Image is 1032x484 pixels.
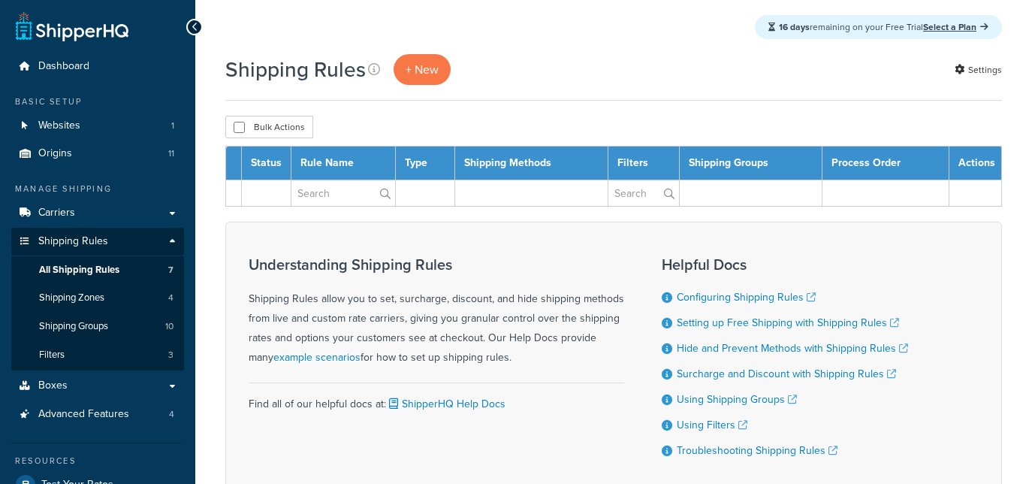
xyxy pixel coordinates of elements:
a: Troubleshooting Shipping Rules [677,443,837,458]
th: Filters [608,147,680,180]
span: 3 [168,349,174,361]
a: Shipping Rules [11,228,184,256]
th: Shipping Groups [680,147,822,180]
span: Advanced Features [38,408,129,421]
strong: 16 days [779,20,810,34]
th: Process Order [822,147,949,180]
a: + New [394,54,451,85]
input: Search [608,180,679,206]
div: Basic Setup [11,95,184,108]
a: Surcharge and Discount with Shipping Rules [677,366,896,382]
span: Filters [39,349,65,361]
th: Rule Name [291,147,396,180]
th: Actions [949,147,1002,180]
a: Origins 11 [11,140,184,168]
span: Websites [38,119,80,132]
li: Websites [11,112,184,140]
a: Setting up Free Shipping with Shipping Rules [677,315,899,331]
a: ShipperHQ Help Docs [386,396,505,412]
a: Advanced Features 4 [11,401,184,428]
a: Websites 1 [11,112,184,140]
li: Filters [11,341,184,369]
span: 1 [171,119,174,132]
li: Shipping Zones [11,284,184,312]
li: Shipping Rules [11,228,184,371]
span: + New [406,61,439,78]
a: example scenarios [273,349,361,365]
span: 11 [168,147,174,160]
a: Select a Plan [923,20,988,34]
span: Origins [38,147,72,160]
th: Type [395,147,455,180]
li: Origins [11,140,184,168]
a: ShipperHQ Home [16,11,128,41]
span: 10 [165,320,174,333]
a: Shipping Zones 4 [11,284,184,312]
span: 7 [168,264,174,277]
input: Search [291,180,395,206]
th: Shipping Methods [455,147,608,180]
a: Boxes [11,372,184,400]
li: Advanced Features [11,401,184,428]
li: Shipping Groups [11,313,184,340]
a: Filters 3 [11,341,184,369]
a: Settings [955,59,1002,80]
h3: Understanding Shipping Rules [249,256,624,273]
span: Dashboard [38,60,89,73]
span: All Shipping Rules [39,264,119,277]
span: Boxes [38,380,68,392]
li: All Shipping Rules [11,256,184,284]
a: Shipping Groups 10 [11,313,184,340]
h1: Shipping Rules [225,55,366,84]
a: Hide and Prevent Methods with Shipping Rules [677,340,908,356]
div: Find all of our helpful docs at: [249,383,624,414]
th: Status [242,147,291,180]
a: Using Filters [677,417,747,433]
span: 4 [168,292,174,304]
button: Bulk Actions [225,116,313,138]
span: Shipping Groups [39,320,108,333]
span: Shipping Zones [39,292,104,304]
a: Using Shipping Groups [677,392,797,407]
div: Shipping Rules allow you to set, surcharge, discount, and hide shipping methods from live and cus... [249,256,624,368]
span: 4 [169,408,174,421]
a: Dashboard [11,53,184,80]
a: All Shipping Rules 7 [11,256,184,284]
span: Shipping Rules [38,235,108,248]
h3: Helpful Docs [662,256,908,273]
div: Manage Shipping [11,183,184,195]
span: Carriers [38,207,75,219]
div: remaining on your Free Trial [755,15,1002,39]
a: Configuring Shipping Rules [677,289,816,305]
a: Carriers [11,199,184,227]
div: Resources [11,455,184,467]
